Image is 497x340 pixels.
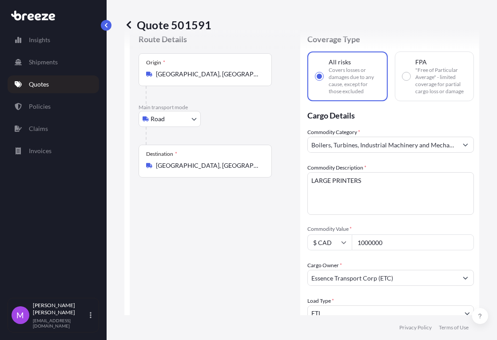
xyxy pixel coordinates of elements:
a: Quotes [8,75,99,93]
span: All risks [329,58,351,67]
span: FPA [416,58,427,67]
a: Insights [8,31,99,49]
p: Cargo Details [307,101,474,128]
textarea: LARGE PRINTERS [307,172,474,215]
p: Quotes [29,80,49,89]
input: Origin [156,70,261,79]
p: Policies [29,102,51,111]
label: Cargo Owner [307,261,342,270]
input: Select a commodity type [308,137,457,153]
a: Terms of Use [439,324,469,331]
span: Commodity Value [307,225,474,233]
span: Covers losses or damages due to any cause, except for those excluded [329,67,380,95]
div: Destination [146,150,177,158]
p: Insights [29,36,50,44]
a: Claims [8,120,99,138]
button: Show suggestions [457,137,473,153]
input: Destination [156,161,261,170]
a: Privacy Policy [399,324,432,331]
span: "Free of Particular Average" - limited coverage for partial cargo loss or damage [416,67,467,95]
p: Shipments [29,58,58,67]
span: M [17,311,24,320]
label: Commodity Description [307,163,366,172]
span: Road [151,115,165,123]
button: FTL [307,305,474,321]
input: Type amount [352,234,474,250]
button: Select transport [139,111,201,127]
a: Shipments [8,53,99,71]
p: Invoices [29,146,52,155]
label: Commodity Category [307,128,360,137]
p: [EMAIL_ADDRESS][DOMAIN_NAME] [33,318,88,328]
input: Full name [308,270,457,286]
span: FTL [311,309,322,318]
span: Load Type [307,297,334,305]
p: Claims [29,124,48,133]
a: Policies [8,98,99,115]
a: Invoices [8,142,99,160]
p: Quote 501591 [124,18,211,32]
p: Main transport mode [139,104,291,111]
p: [PERSON_NAME] [PERSON_NAME] [33,302,88,316]
button: Show suggestions [457,270,473,286]
input: All risksCovers losses or damages due to any cause, except for those excluded [315,72,323,80]
div: Origin [146,59,165,66]
input: FPA"Free of Particular Average" - limited coverage for partial cargo loss or damage [402,72,410,80]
